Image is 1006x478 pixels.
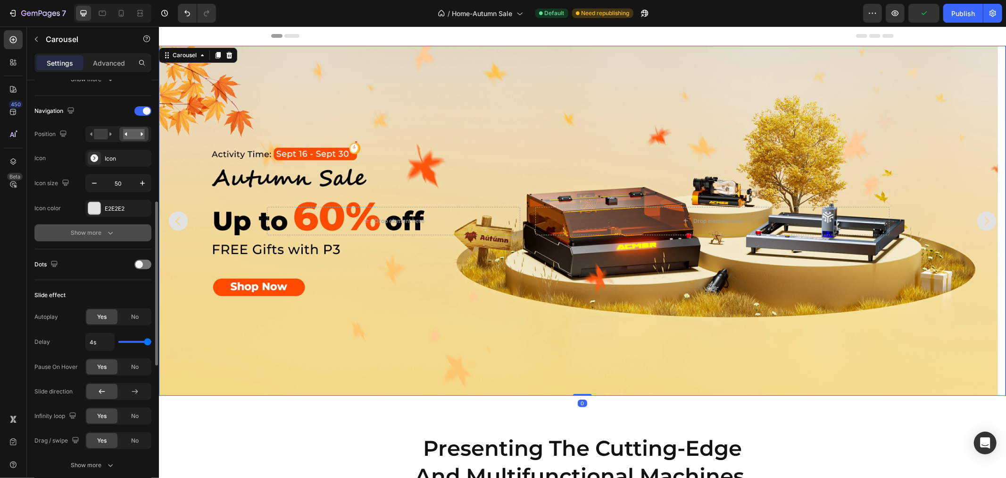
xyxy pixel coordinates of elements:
div: Open Intercom Messenger [974,432,997,454]
div: Drag / swipe [34,435,81,447]
span: Yes [97,363,107,371]
div: E2E2E2 [105,205,149,213]
button: Publish [943,4,983,23]
div: Delay [34,338,50,346]
span: Yes [97,412,107,420]
button: Carousel Next Arrow [816,183,840,206]
p: Carousel [46,34,126,45]
div: Autoplay [34,313,58,321]
div: Icon size [34,177,71,190]
div: Carousel [12,25,40,33]
div: Publish [951,9,975,18]
div: Drop element here [534,191,584,198]
p: Advanced [93,58,125,68]
h2: presenting the cutting-edge and multifunctional machines. [112,407,735,464]
div: Drop element here [216,191,266,198]
p: 7 [62,8,66,19]
div: 0 [419,373,428,381]
div: 450 [9,101,23,108]
div: Dots [34,258,60,271]
div: Infinity loop [34,410,78,423]
span: / [448,9,450,18]
span: No [131,412,139,420]
span: No [131,363,139,371]
p: Settings [47,58,73,68]
div: Slide effect [34,291,66,299]
iframe: Design area [159,26,1006,478]
button: 7 [4,4,70,23]
div: Show more [71,228,115,238]
div: Pause On Hover [34,363,78,371]
input: Auto [86,333,114,350]
span: Default [545,9,565,17]
div: Icon color [34,204,61,213]
span: Home-Autumn Sale [452,9,513,18]
span: Yes [97,313,107,321]
div: Icon [34,154,46,162]
span: No [131,313,139,321]
div: Slide direction [34,387,73,396]
span: No [131,436,139,445]
span: Yes [97,436,107,445]
div: Navigation [34,105,76,118]
div: Undo/Redo [178,4,216,23]
div: Position [34,128,69,141]
div: Show more [71,461,115,470]
button: Show more [34,224,151,241]
div: Beta [7,173,23,180]
span: Need republishing [582,9,630,17]
button: Show more [34,457,151,474]
div: Icon [105,154,149,163]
